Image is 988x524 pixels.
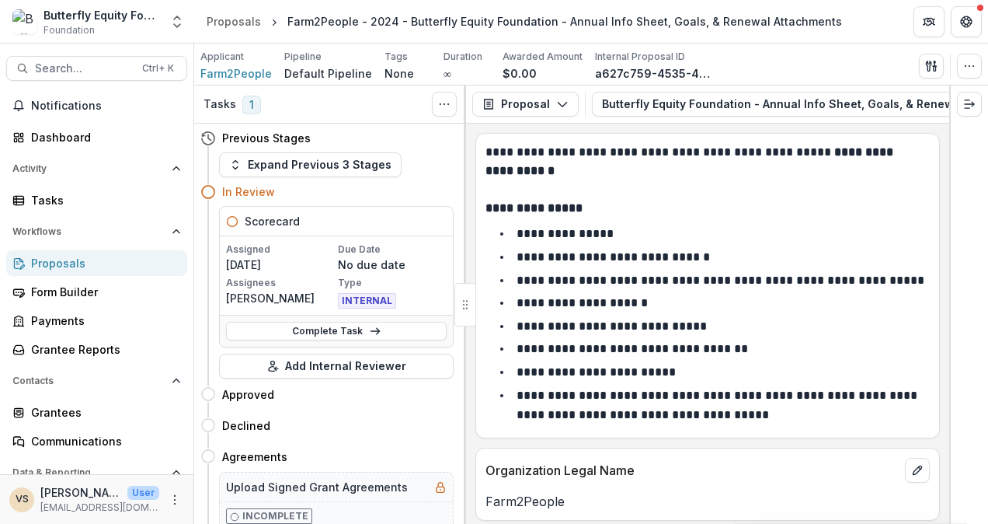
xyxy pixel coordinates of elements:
[338,293,396,309] span: INTERNAL
[31,313,175,329] div: Payments
[31,100,181,113] span: Notifications
[219,152,402,177] button: Expand Previous 3 Stages
[242,96,261,114] span: 1
[913,6,945,37] button: Partners
[6,124,187,150] a: Dashboard
[226,290,335,306] p: [PERSON_NAME]
[219,354,454,379] button: Add Internal Reviewer
[284,65,372,82] p: Default Pipeline
[200,10,267,33] a: Proposals
[951,6,982,37] button: Get Help
[166,6,188,37] button: Open entity switcher
[384,50,408,64] p: Tags
[6,400,187,425] a: Grantees
[12,376,165,386] span: Contacts
[444,50,482,64] p: Duration
[485,461,899,480] p: Organization Legal Name
[12,467,165,478] span: Data & Reporting
[226,257,335,273] p: [DATE]
[226,322,447,341] a: Complete Task
[31,192,175,208] div: Tasks
[287,13,842,30] div: Farm2People - 2024 - Butterfly Equity Foundation - Annual Info Sheet, Goals, & Renewal Attachments
[43,7,160,23] div: Butterfly Equity Foundation
[6,337,187,362] a: Grantee Reports
[12,226,165,237] span: Workflows
[43,23,95,37] span: Foundation
[6,93,187,118] button: Notifications
[503,65,537,82] p: $0.00
[485,492,930,511] p: Farm2People
[31,404,175,421] div: Grantees
[31,284,175,300] div: Form Builder
[432,92,457,117] button: Toggle View Cancelled Tasks
[6,369,187,393] button: Open Contacts
[384,65,414,82] p: None
[6,279,187,305] a: Form Builder
[595,50,685,64] p: Internal Proposal ID
[222,130,311,146] h4: Previous Stages
[226,276,335,290] p: Assignees
[165,491,184,509] button: More
[284,50,322,64] p: Pipeline
[127,486,159,500] p: User
[200,65,272,82] a: Farm2People
[40,484,121,501] p: [PERSON_NAME]
[222,417,270,434] h4: Declined
[12,163,165,174] span: Activity
[6,308,187,334] a: Payments
[40,501,159,515] p: [EMAIL_ADDRESS][DOMAIN_NAME]
[6,460,187,485] button: Open Data & Reporting
[338,243,447,257] p: Due Date
[35,62,133,75] span: Search...
[226,479,408,495] h5: Upload Signed Grant Agreements
[31,129,175,145] div: Dashboard
[222,449,287,465] h4: Agreements
[6,187,187,213] a: Tasks
[6,250,187,276] a: Proposals
[16,494,29,505] div: Vannesa Santos
[503,50,583,64] p: Awarded Amount
[207,13,261,30] div: Proposals
[12,9,37,34] img: Butterfly Equity Foundation
[6,219,187,244] button: Open Workflows
[957,92,982,117] button: Expand right
[31,433,175,449] div: Communications
[6,56,187,81] button: Search...
[245,213,300,229] h5: Scorecard
[338,257,447,273] p: No due date
[905,458,930,483] button: edit
[226,243,335,257] p: Assigned
[242,509,308,523] p: Incomplete
[31,341,175,358] div: Grantee Reports
[595,65,711,82] p: a627c759-4535-4eba-9e7e-b89a16ab37ee
[444,65,451,82] p: ∞
[222,183,275,200] h4: In Review
[200,10,848,33] nav: breadcrumb
[472,92,579,117] button: Proposal
[338,276,447,290] p: Type
[6,428,187,454] a: Communications
[222,386,274,403] h4: Approved
[31,255,175,271] div: Proposals
[200,50,244,64] p: Applicant
[139,60,177,77] div: Ctrl + K
[204,98,236,111] h3: Tasks
[6,156,187,181] button: Open Activity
